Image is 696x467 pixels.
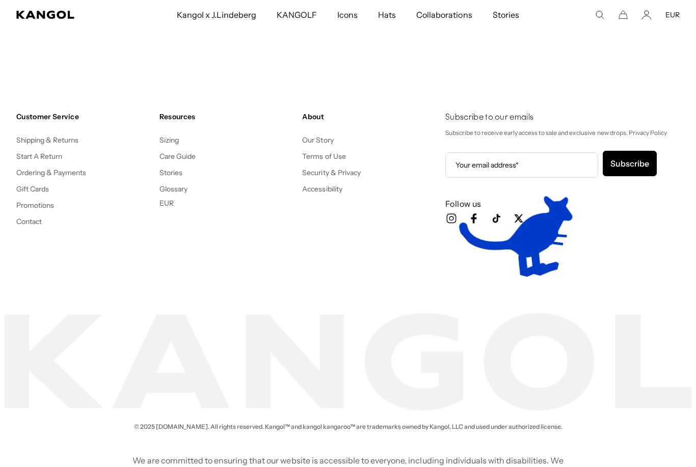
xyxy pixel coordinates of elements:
[16,168,87,177] a: Ordering & Payments
[302,112,437,121] h4: About
[302,135,333,145] a: Our Story
[16,217,42,226] a: Contact
[16,112,151,121] h4: Customer Service
[302,152,345,161] a: Terms of Use
[619,10,628,19] button: Cart
[642,10,651,19] a: Account
[159,184,188,194] a: Glossary
[302,184,342,194] a: Accessibility
[16,11,117,19] a: Kangol
[445,112,680,123] h4: Subscribe to our emails
[159,152,196,161] a: Care Guide
[16,152,62,161] a: Start A Return
[159,112,295,121] h4: Resources
[16,135,79,145] a: Shipping & Returns
[595,10,604,19] summary: Search here
[445,198,680,209] h3: Follow us
[302,168,361,177] a: Security & Privacy
[665,10,680,19] button: EUR
[159,168,182,177] a: Stories
[16,201,54,210] a: Promotions
[445,127,680,139] p: Subscribe to receive early access to sale and exclusive new drops. Privacy Policy
[159,199,174,208] button: EUR
[16,184,49,194] a: Gift Cards
[159,135,179,145] a: Sizing
[603,151,657,176] button: Subscribe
